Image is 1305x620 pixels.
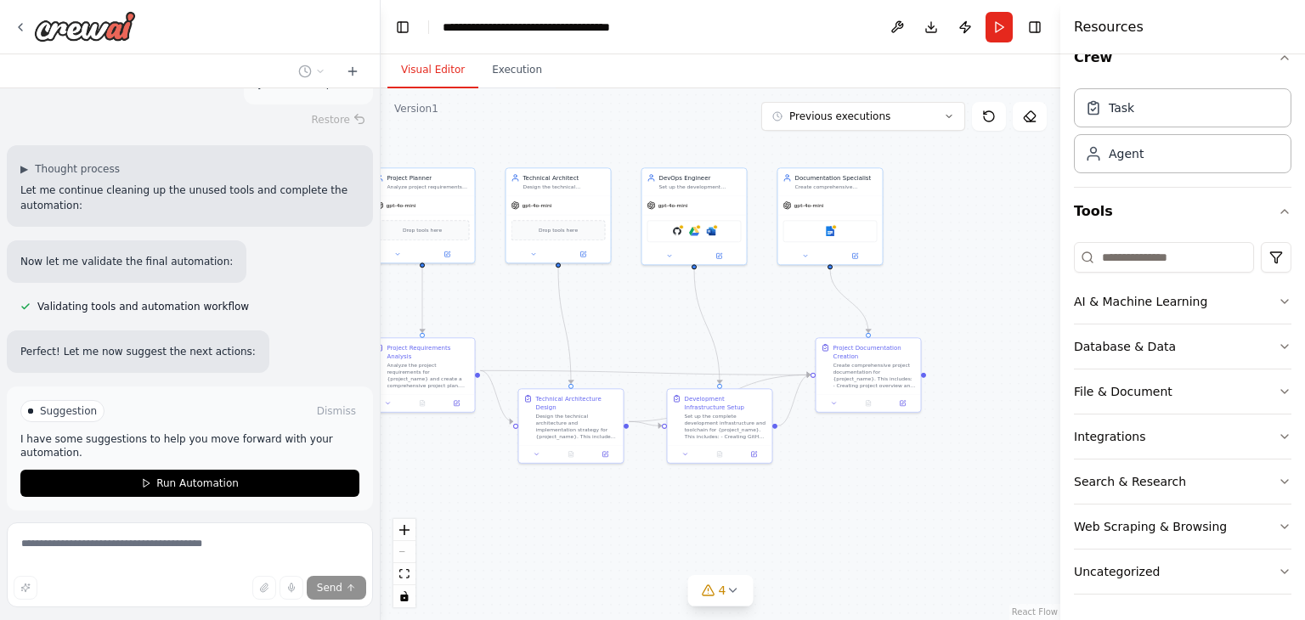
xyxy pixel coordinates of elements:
[387,362,470,389] div: Analyze the project requirements for {project_name} and create a comprehensive project plan. This...
[831,251,879,261] button: Open in side panel
[391,15,415,39] button: Hide left sidebar
[523,183,606,190] div: Design the technical architecture and implementation strategy for {project_name}. Create detailed...
[590,449,619,459] button: Open in side panel
[777,370,811,430] g: Edge from 78563c8e-9ce3-4d90-a972-adb72c89b52c to 35d7f295-bf7a-402a-baec-42c5dccdcb12
[1074,324,1291,369] button: Database & Data
[1074,293,1207,310] div: AI & Machine Learning
[480,366,811,379] g: Edge from ae75f123-747b-45e8-97f7-1e215fdd5975 to 35d7f295-bf7a-402a-baec-42c5dccdcb12
[816,337,922,413] div: Project Documentation CreationCreate comprehensive project documentation for {project_name}. This...
[478,53,556,88] button: Execution
[404,398,440,409] button: No output available
[1074,414,1291,459] button: Integrations
[536,413,619,440] div: Design the technical architecture and implementation strategy for {project_name}. This includes: ...
[825,226,835,236] img: Google docs
[1074,17,1144,37] h4: Resources
[393,519,415,541] button: zoom in
[789,110,890,123] span: Previous executions
[393,519,415,607] div: React Flow controls
[34,11,136,42] img: Logo
[20,162,28,176] span: ▶
[393,585,415,607] button: toggle interactivity
[393,563,415,585] button: fit view
[1074,369,1291,414] button: File & Document
[695,251,743,261] button: Open in side panel
[1074,338,1176,355] div: Database & Data
[1109,145,1144,162] div: Agent
[1074,235,1291,608] div: Tools
[833,362,916,389] div: Create comprehensive project documentation for {project_name}. This includes: - Creating project ...
[1074,383,1172,400] div: File & Document
[339,61,366,82] button: Start a new chat
[314,403,359,420] button: Dismiss
[280,576,303,600] button: Click to speak your automation idea
[387,173,470,182] div: Project Planner
[850,398,886,409] button: No output available
[317,581,342,595] span: Send
[387,183,470,190] div: Analyze project requirements for {project_name} and create a comprehensive project plan including...
[523,173,606,182] div: Technical Architect
[1074,428,1145,445] div: Integrations
[794,202,824,209] span: gpt-4o-mini
[1074,550,1291,594] button: Uncategorized
[777,167,884,265] div: Documentation SpecialistCreate comprehensive documentation for {project_name}, including project ...
[20,432,359,459] p: I have some suggestions to help you move forward with your automation.
[658,202,688,209] span: gpt-4o-mini
[685,394,767,411] div: Development Infrastructure Setup
[37,300,249,313] span: Validating tools and automation workflow
[690,269,724,384] g: Edge from bcb22a75-6311-4533-b855-62df277ab15d to 78563c8e-9ce3-4d90-a972-adb72c89b52c
[387,53,478,88] button: Visual Editor
[1074,82,1291,187] div: Crew
[795,183,878,190] div: Create comprehensive documentation for {project_name}, including project specifications, technica...
[418,268,427,333] g: Edge from c1b013d6-549a-4bf5-b942-6c48e4ef5323 to ae75f123-747b-45e8-97f7-1e215fdd5975
[387,343,470,360] div: Project Requirements Analysis
[307,576,366,600] button: Send
[1074,279,1291,324] button: AI & Machine Learning
[1023,15,1047,39] button: Hide right sidebar
[506,167,612,263] div: Technical ArchitectDesign the technical architecture and implementation strategy for {project_nam...
[672,226,682,236] img: GitHub
[739,449,768,459] button: Open in side panel
[35,162,120,176] span: Thought process
[1074,188,1291,235] button: Tools
[20,183,359,213] p: Let me continue cleaning up the unused tools and complete the automation:
[659,173,742,182] div: DevOps Engineer
[156,476,239,490] span: Run Automation
[702,449,737,459] button: No output available
[553,449,589,459] button: No output available
[423,249,471,259] button: Open in side panel
[443,19,634,36] nav: breadcrumb
[20,344,256,359] p: Perfect! Let me now suggest the next actions:
[641,167,748,265] div: DevOps EngineerSet up the development infrastructure and toolchain for {project_name}. Create rep...
[795,173,878,182] div: Documentation Specialist
[629,417,662,430] g: Edge from 39550f1b-1b2f-4f30-8638-7c3f39d78bd7 to 78563c8e-9ce3-4d90-a972-adb72c89b52c
[480,366,513,426] g: Edge from ae75f123-747b-45e8-97f7-1e215fdd5975 to 39550f1b-1b2f-4f30-8638-7c3f39d78bd7
[14,576,37,600] button: Improve this prompt
[761,102,965,131] button: Previous executions
[20,162,120,176] button: ▶Thought process
[826,269,873,333] g: Edge from 4ce636ca-37fe-4e88-96e8-a3f308b3e9b2 to 35d7f295-bf7a-402a-baec-42c5dccdcb12
[394,102,438,116] div: Version 1
[1074,34,1291,82] button: Crew
[706,226,716,236] img: Microsoft word
[1109,99,1134,116] div: Task
[536,394,619,411] div: Technical Architecture Design
[370,167,476,263] div: Project PlannerAnalyze project requirements for {project_name} and create a comprehensive project...
[40,404,97,418] span: Suggestion
[252,576,276,600] button: Upload files
[559,249,607,259] button: Open in side panel
[659,183,742,190] div: Set up the development infrastructure and toolchain for {project_name}. Create repositories, conf...
[1074,518,1227,535] div: Web Scraping & Browsing
[539,226,578,234] span: Drop tools here
[1074,459,1291,504] button: Search & Research
[403,226,442,234] span: Drop tools here
[387,202,416,209] span: gpt-4o-mini
[523,202,552,209] span: gpt-4o-mini
[688,575,754,606] button: 4
[370,337,476,413] div: Project Requirements AnalysisAnalyze the project requirements for {project_name} and create a com...
[1074,504,1291,549] button: Web Scraping & Browsing
[719,582,726,599] span: 4
[689,226,699,236] img: Google drive
[1074,563,1160,580] div: Uncategorized
[667,388,773,464] div: Development Infrastructure SetupSet up the complete development infrastructure and toolchain for ...
[1074,473,1186,490] div: Search & Research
